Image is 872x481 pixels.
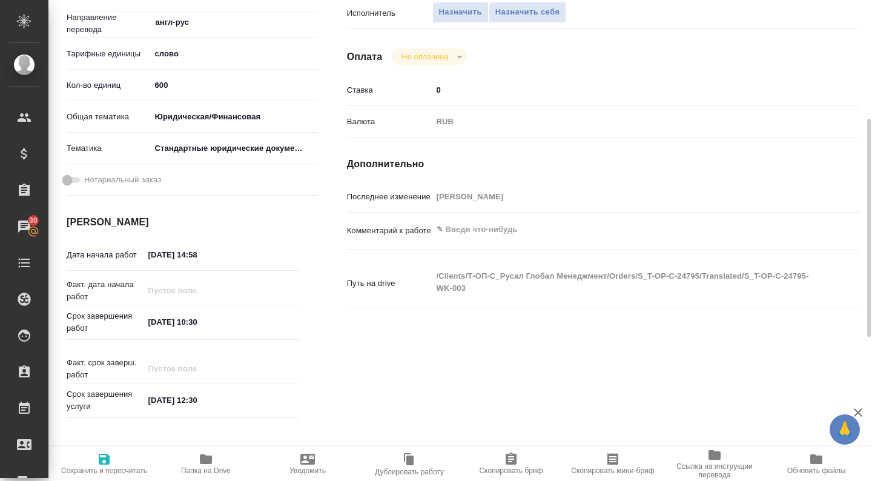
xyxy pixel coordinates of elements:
[765,447,867,481] button: Обновить файлы
[53,447,155,481] button: Сохранить и пересчитать
[439,5,482,19] span: Назначить
[150,44,318,64] div: слово
[671,462,758,479] span: Ссылка на инструкции перевода
[787,466,846,475] span: Обновить файлы
[67,215,299,230] h4: [PERSON_NAME]
[144,313,250,331] input: ✎ Введи что-нибудь
[489,2,566,23] button: Назначить себя
[358,447,460,481] button: Дублировать работу
[84,174,161,186] span: Нотариальный заказ
[289,466,326,475] span: Уведомить
[347,84,432,96] p: Ставка
[347,116,432,128] p: Валюта
[432,111,816,132] div: RUB
[432,266,816,299] textarea: /Clients/Т-ОП-С_Русал Глобал Менеджмент/Orders/S_T-OP-C-24795/Translated/S_T-OP-C-24795-WK-003
[460,447,562,481] button: Скопировать бриф
[67,111,150,123] p: Общая тематика
[150,138,318,159] div: Стандартные юридические документы, договоры, уставы
[61,466,147,475] span: Сохранить и пересчитать
[571,466,654,475] span: Скопировать мини-бриф
[347,50,383,64] h4: Оплата
[562,447,664,481] button: Скопировать мини-бриф
[311,21,314,24] button: Open
[347,225,432,237] p: Комментарий к работе
[67,310,144,334] p: Срок завершения работ
[67,142,150,154] p: Тематика
[67,79,150,91] p: Кол-во единиц
[834,417,855,442] span: 🙏
[144,360,250,377] input: Пустое поле
[150,107,318,127] div: Юридическая/Финансовая
[3,211,45,242] a: 30
[830,414,860,445] button: 🙏
[144,391,250,409] input: ✎ Введи что-нибудь
[67,249,144,261] p: Дата начала работ
[392,48,466,65] div: Не оплачена
[347,7,432,19] p: Исполнитель
[155,447,257,481] button: Папка на Drive
[257,447,358,481] button: Уведомить
[495,5,560,19] span: Назначить себя
[67,279,144,303] p: Факт. дата начала работ
[67,357,144,381] p: Факт. срок заверш. работ
[67,388,144,413] p: Срок завершения услуги
[375,468,444,476] span: Дублировать работу
[479,466,543,475] span: Скопировать бриф
[432,2,489,23] button: Назначить
[144,246,250,264] input: ✎ Введи что-нибудь
[67,48,150,60] p: Тарифные единицы
[664,447,765,481] button: Ссылка на инструкции перевода
[144,282,250,299] input: Пустое поле
[347,157,859,171] h4: Дополнительно
[67,12,150,36] p: Направление перевода
[150,76,318,94] input: ✎ Введи что-нибудь
[181,466,231,475] span: Папка на Drive
[432,188,816,205] input: Пустое поле
[432,81,816,99] input: ✎ Введи что-нибудь
[22,214,45,227] span: 30
[347,277,432,290] p: Путь на drive
[347,191,432,203] p: Последнее изменение
[398,51,452,62] button: Не оплачена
